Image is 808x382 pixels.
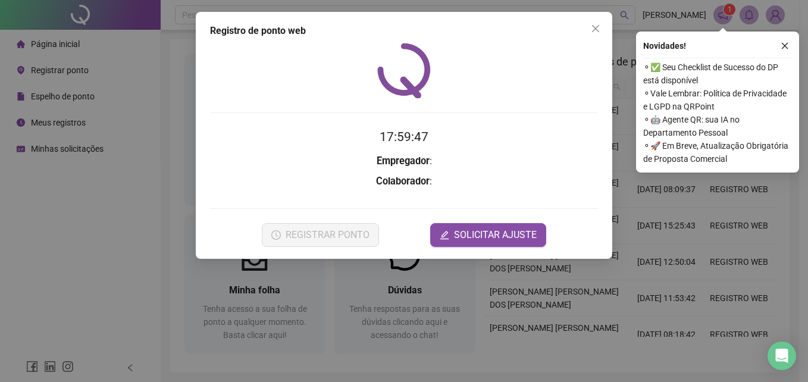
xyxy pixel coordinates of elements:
[586,19,605,38] button: Close
[768,342,796,370] div: Open Intercom Messenger
[430,223,546,247] button: editSOLICITAR AJUSTE
[643,87,792,113] span: ⚬ Vale Lembrar: Política de Privacidade e LGPD na QRPoint
[210,154,598,169] h3: :
[591,24,600,33] span: close
[440,230,449,240] span: edit
[380,130,428,144] time: 17:59:47
[781,42,789,50] span: close
[210,24,598,38] div: Registro de ponto web
[643,61,792,87] span: ⚬ ✅ Seu Checklist de Sucesso do DP está disponível
[210,174,598,189] h3: :
[376,176,430,187] strong: Colaborador
[377,155,430,167] strong: Empregador
[262,223,379,247] button: REGISTRAR PONTO
[643,39,686,52] span: Novidades !
[377,43,431,98] img: QRPoint
[454,228,537,242] span: SOLICITAR AJUSTE
[643,113,792,139] span: ⚬ 🤖 Agente QR: sua IA no Departamento Pessoal
[643,139,792,165] span: ⚬ 🚀 Em Breve, Atualização Obrigatória de Proposta Comercial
